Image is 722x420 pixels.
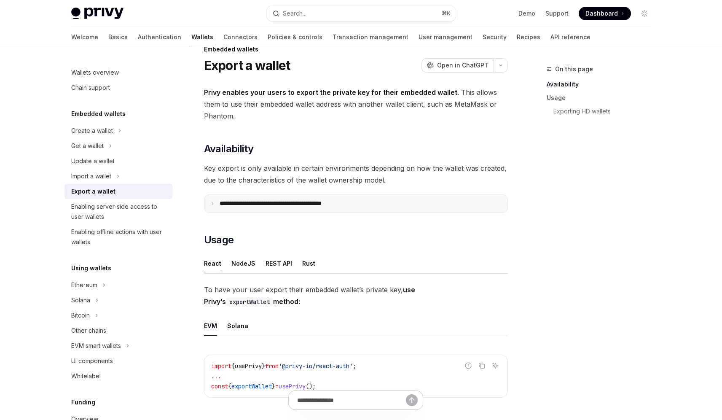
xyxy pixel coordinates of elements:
span: } [272,382,275,390]
div: REST API [266,253,292,273]
span: (); [306,382,316,390]
button: Toggle dark mode [638,7,651,20]
a: API reference [550,27,590,47]
span: Key export is only available in certain environments depending on how the wallet was created, due... [204,162,508,186]
a: Wallets overview [64,65,172,80]
span: Dashboard [585,9,618,18]
a: Recipes [517,27,540,47]
h5: Using wallets [71,263,111,273]
div: Ethereum [71,280,97,290]
img: light logo [71,8,123,19]
span: } [262,362,265,370]
button: Toggle Solana section [64,293,172,308]
button: Toggle EVM smart wallets section [64,338,172,353]
div: EVM smart wallets [71,341,121,351]
span: . This allows them to use their embedded wallet address with another wallet client, such as MetaM... [204,86,508,122]
h5: Funding [71,397,95,407]
div: Bitcoin [71,310,90,320]
a: Usage [547,91,658,105]
span: To have your user export their embedded wallet’s private key, [204,284,508,307]
a: Authentication [138,27,181,47]
a: Availability [547,78,658,91]
a: Update a wallet [64,153,172,169]
button: Ask AI [490,360,501,371]
div: React [204,253,221,273]
button: Open in ChatGPT [421,58,494,73]
div: Chain support [71,83,110,93]
span: ⌘ K [442,10,451,17]
div: Get a wallet [71,141,104,151]
div: Export a wallet [71,186,115,197]
a: Security [483,27,507,47]
span: On this page [555,64,593,74]
span: ... [211,372,221,380]
h5: Embedded wallets [71,109,126,119]
a: Whitelabel [64,369,172,384]
h1: Export a wallet [204,58,290,73]
div: Embedded wallets [204,45,508,54]
a: Demo [518,9,535,18]
a: UI components [64,353,172,369]
div: Solana [71,295,90,305]
button: Toggle Import a wallet section [64,169,172,184]
button: Send message [406,394,418,406]
a: Enabling offline actions with user wallets [64,224,172,250]
div: Import a wallet [71,171,111,181]
div: Rust [302,253,315,273]
a: Other chains [64,323,172,338]
div: Enabling server-side access to user wallets [71,202,167,222]
div: NodeJS [231,253,255,273]
a: Exporting HD wallets [547,105,658,118]
span: Open in ChatGPT [437,61,488,70]
span: = [275,382,279,390]
span: usePrivy [235,362,262,370]
span: exportWallet [231,382,272,390]
a: Support [545,9,569,18]
a: Welcome [71,27,98,47]
div: UI components [71,356,113,366]
strong: Privy enables your users to export the private key for their embedded wallet [204,88,457,97]
div: Other chains [71,326,106,336]
code: exportWallet [226,297,273,307]
a: User management [419,27,472,47]
span: const [211,382,228,390]
a: Chain support [64,80,172,95]
span: { [228,382,231,390]
div: Solana [227,316,248,336]
div: Whitelabel [71,371,101,381]
a: Enabling server-side access to user wallets [64,199,172,224]
a: Transaction management [333,27,408,47]
span: Availability [204,142,254,156]
button: Toggle Create a wallet section [64,123,172,138]
button: Open search [267,6,456,21]
span: usePrivy [279,382,306,390]
button: Toggle Get a wallet section [64,138,172,153]
a: Policies & controls [268,27,322,47]
a: Basics [108,27,128,47]
span: Usage [204,233,234,247]
span: { [231,362,235,370]
button: Report incorrect code [463,360,474,371]
a: Wallets [191,27,213,47]
div: Search... [283,8,306,19]
div: EVM [204,316,217,336]
span: '@privy-io/react-auth' [279,362,353,370]
div: Create a wallet [71,126,113,136]
button: Copy the contents from the code block [476,360,487,371]
input: Ask a question... [297,391,406,409]
a: Connectors [223,27,258,47]
span: ; [353,362,356,370]
button: Toggle Ethereum section [64,277,172,293]
span: import [211,362,231,370]
a: Export a wallet [64,184,172,199]
a: Dashboard [579,7,631,20]
strong: use Privy’s method: [204,285,415,306]
div: Update a wallet [71,156,115,166]
div: Wallets overview [71,67,119,78]
span: from [265,362,279,370]
button: Toggle Bitcoin section [64,308,172,323]
div: Enabling offline actions with user wallets [71,227,167,247]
